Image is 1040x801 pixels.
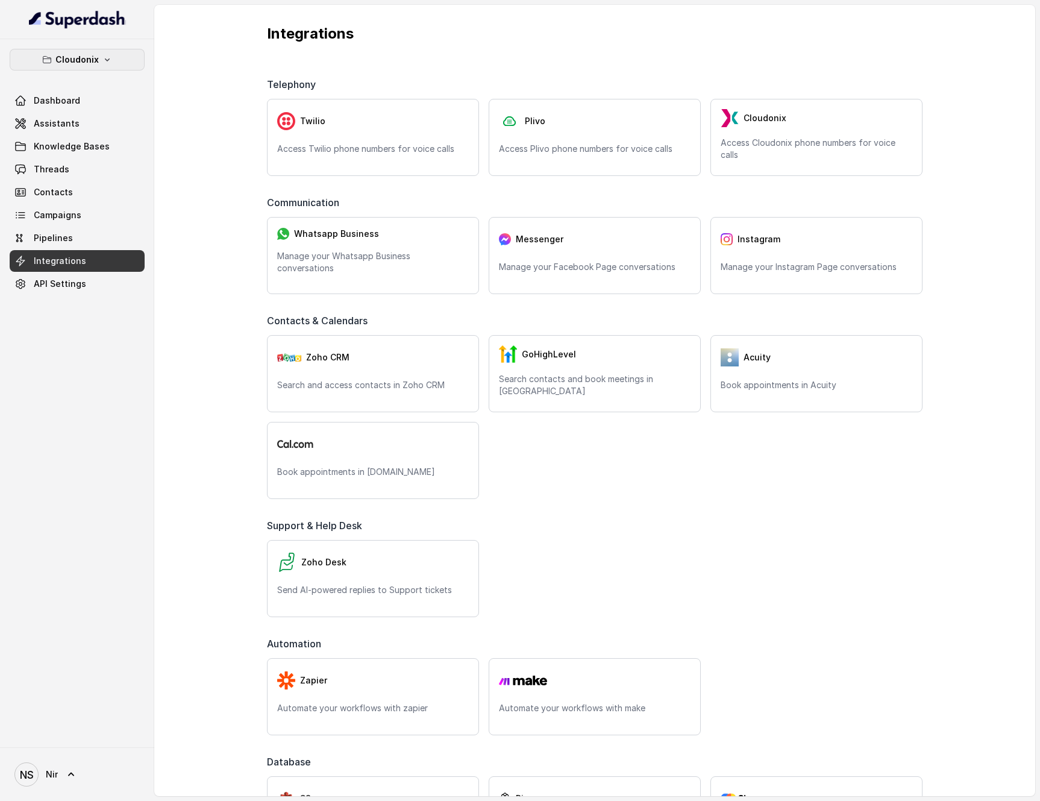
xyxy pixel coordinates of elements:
[34,163,69,175] span: Threads
[738,233,780,245] span: Instagram
[301,556,346,568] span: Zoho Desk
[10,181,145,203] a: Contacts
[10,113,145,134] a: Assistants
[46,768,58,781] span: Nir
[525,115,545,127] span: Plivo
[29,10,126,29] img: light.svg
[34,95,80,107] span: Dashboard
[34,186,73,198] span: Contacts
[499,261,691,273] p: Manage your Facebook Page conversations
[499,345,517,363] img: GHL.59f7fa3143240424d279.png
[34,118,80,130] span: Assistants
[277,379,469,391] p: Search and access contacts in Zoho CRM
[277,702,469,714] p: Automate your workflows with zapier
[277,584,469,596] p: Send AI-powered replies to Support tickets
[499,702,691,714] p: Automate your workflows with make
[10,227,145,249] a: Pipelines
[277,112,295,130] img: twilio.7c09a4f4c219fa09ad352260b0a8157b.svg
[10,159,145,180] a: Threads
[721,379,912,391] p: Book appointments in Acuity
[277,228,289,240] img: whatsapp.f50b2aaae0bd8934e9105e63dc750668.svg
[294,228,379,240] span: Whatsapp Business
[277,143,469,155] p: Access Twilio phone numbers for voice calls
[267,755,316,769] span: Database
[267,77,321,92] span: Telephony
[20,768,34,781] text: NS
[721,233,733,245] img: instagram.04eb0078a085f83fc525.png
[516,233,563,245] span: Messenger
[267,636,326,651] span: Automation
[267,518,367,533] span: Support & Help Desk
[721,348,739,366] img: 5vvjV8cQY1AVHSZc2N7qU9QabzYIM+zpgiA0bbq9KFoni1IQNE8dHPp0leJjYW31UJeOyZnSBUO77gdMaNhFCgpjLZzFnVhVC...
[300,115,325,127] span: Twilio
[277,440,313,448] img: logo.svg
[34,278,86,290] span: API Settings
[306,351,349,363] span: Zoho CRM
[34,255,86,267] span: Integrations
[277,353,301,362] img: zohoCRM.b78897e9cd59d39d120b21c64f7c2b3a.svg
[267,313,372,328] span: Contacts & Calendars
[300,674,327,686] span: Zapier
[744,112,786,124] span: Cloudonix
[267,195,344,210] span: Communication
[721,137,912,161] p: Access Cloudonix phone numbers for voice calls
[277,671,295,689] img: zapier.4543f92affefe6d6ca2465615c429059.svg
[55,52,99,67] p: Cloudonix
[499,373,691,397] p: Search contacts and book meetings in [GEOGRAPHIC_DATA]
[10,49,145,71] button: Cloudonix
[277,466,469,478] p: Book appointments in [DOMAIN_NAME]
[721,109,739,127] img: LzEnlUgADIwsuYwsTIxNLkxQDEyBEgDTDZAMjs1Qgy9jUyMTMxBzEB8uASKBKLgDqFxF08kI1lQAAAABJRU5ErkJggg==
[744,351,771,363] span: Acuity
[499,676,547,686] img: make.9612228e6969ffa0cff73be6442878a9.svg
[499,143,691,155] p: Access Plivo phone numbers for voice calls
[34,140,110,152] span: Knowledge Bases
[267,24,923,43] p: Integrations
[522,348,576,360] span: GoHighLevel
[34,209,81,221] span: Campaigns
[34,232,73,244] span: Pipelines
[499,112,520,131] img: plivo.d3d850b57a745af99832d897a96997ac.svg
[10,273,145,295] a: API Settings
[277,250,469,274] p: Manage your Whatsapp Business conversations
[10,136,145,157] a: Knowledge Bases
[721,261,912,273] p: Manage your Instagram Page conversations
[10,758,145,791] a: Nir
[499,233,511,245] img: messenger.2e14a0163066c29f9ca216c7989aa592.svg
[10,250,145,272] a: Integrations
[10,90,145,112] a: Dashboard
[10,204,145,226] a: Campaigns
